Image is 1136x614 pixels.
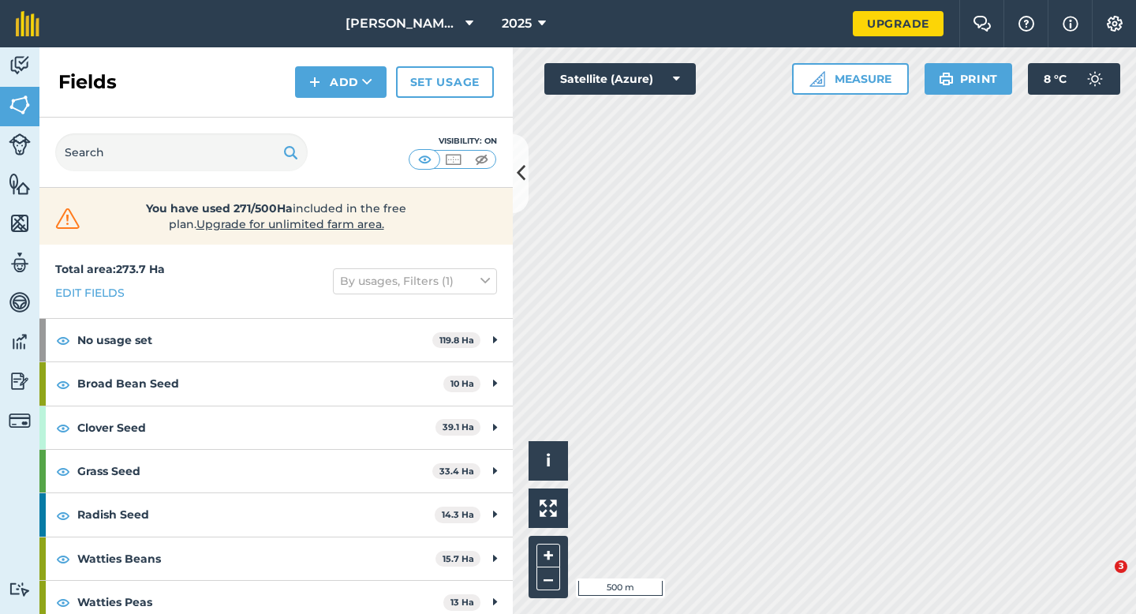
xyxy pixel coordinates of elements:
[333,268,497,294] button: By usages, Filters (1)
[39,362,513,405] div: Broad Bean Seed10 Ha
[1028,63,1120,95] button: 8 °C
[443,553,474,564] strong: 15.7 Ha
[973,16,992,32] img: Two speech bubbles overlapping with the left bubble in the forefront
[939,69,954,88] img: svg+xml;base64,PHN2ZyB4bWxucz0iaHR0cDovL3d3dy53My5vcmcvMjAwMC9zdmciIHdpZHRoPSIxOSIgaGVpZ2h0PSIyNC...
[9,251,31,275] img: svg+xml;base64,PD94bWwgdmVyc2lvbj0iMS4wIiBlbmNvZGluZz0idXRmLTgiPz4KPCEtLSBHZW5lcmF0b3I6IEFkb2JlIE...
[415,152,435,167] img: svg+xml;base64,PHN2ZyB4bWxucz0iaHR0cDovL3d3dy53My5vcmcvMjAwMC9zdmciIHdpZHRoPSI1MCIgaGVpZ2h0PSI0MC...
[56,375,70,394] img: svg+xml;base64,PHN2ZyB4bWxucz0iaHR0cDovL3d3dy53My5vcmcvMjAwMC9zdmciIHdpZHRoPSIxOCIgaGVpZ2h0PSIyNC...
[52,200,500,232] a: You have used 271/500Haincluded in the free plan.Upgrade for unlimited farm area.
[1105,16,1124,32] img: A cog icon
[792,63,909,95] button: Measure
[77,493,435,536] strong: Radish Seed
[9,330,31,354] img: svg+xml;base64,PD94bWwgdmVyc2lvbj0iMS4wIiBlbmNvZGluZz0idXRmLTgiPz4KPCEtLSBHZW5lcmF0b3I6IEFkb2JlIE...
[1044,63,1067,95] span: 8 ° C
[77,450,432,492] strong: Grass Seed
[9,410,31,432] img: svg+xml;base64,PD94bWwgdmVyc2lvbj0iMS4wIiBlbmNvZGluZz0idXRmLTgiPz4KPCEtLSBHZW5lcmF0b3I6IEFkb2JlIE...
[409,135,497,148] div: Visibility: On
[1063,14,1078,33] img: svg+xml;base64,PHN2ZyB4bWxucz0iaHR0cDovL3d3dy53My5vcmcvMjAwMC9zdmciIHdpZHRoPSIxNyIgaGVpZ2h0PSIxNy...
[346,14,459,33] span: [PERSON_NAME] Farming
[309,73,320,92] img: svg+xml;base64,PHN2ZyB4bWxucz0iaHR0cDovL3d3dy53My5vcmcvMjAwMC9zdmciIHdpZHRoPSIxNCIgaGVpZ2h0PSIyNC...
[39,537,513,580] div: Watties Beans15.7 Ha
[540,500,557,517] img: Four arrows, one pointing top left, one top right, one bottom right and the last bottom left
[56,331,70,350] img: svg+xml;base64,PHN2ZyB4bWxucz0iaHR0cDovL3d3dy53My5vcmcvMjAwMC9zdmciIHdpZHRoPSIxOCIgaGVpZ2h0PSIyNC...
[544,63,696,95] button: Satellite (Azure)
[1017,16,1036,32] img: A question mark icon
[295,66,387,98] button: Add
[9,172,31,196] img: svg+xml;base64,PHN2ZyB4bWxucz0iaHR0cDovL3d3dy53My5vcmcvMjAwMC9zdmciIHdpZHRoPSI1NiIgaGVpZ2h0PSI2MC...
[77,362,443,405] strong: Broad Bean Seed
[77,319,432,361] strong: No usage set
[396,66,494,98] a: Set usage
[56,549,70,568] img: svg+xml;base64,PHN2ZyB4bWxucz0iaHR0cDovL3d3dy53My5vcmcvMjAwMC9zdmciIHdpZHRoPSIxOCIgaGVpZ2h0PSIyNC...
[439,466,474,477] strong: 33.4 Ha
[925,63,1013,95] button: Print
[9,93,31,117] img: svg+xml;base64,PHN2ZyB4bWxucz0iaHR0cDovL3d3dy53My5vcmcvMjAwMC9zdmciIHdpZHRoPSI1NiIgaGVpZ2h0PSI2MC...
[56,418,70,437] img: svg+xml;base64,PHN2ZyB4bWxucz0iaHR0cDovL3d3dy53My5vcmcvMjAwMC9zdmciIHdpZHRoPSIxOCIgaGVpZ2h0PSIyNC...
[196,217,384,231] span: Upgrade for unlimited farm area.
[472,152,491,167] img: svg+xml;base64,PHN2ZyB4bWxucz0iaHR0cDovL3d3dy53My5vcmcvMjAwMC9zdmciIHdpZHRoPSI1MCIgaGVpZ2h0PSI0MC...
[108,200,444,232] span: included in the free plan .
[442,509,474,520] strong: 14.3 Ha
[439,335,474,346] strong: 119.8 Ha
[502,14,532,33] span: 2025
[529,441,568,481] button: i
[450,597,474,608] strong: 13 Ha
[39,406,513,449] div: Clover Seed39.1 Ha
[52,207,84,230] img: svg+xml;base64,PHN2ZyB4bWxucz0iaHR0cDovL3d3dy53My5vcmcvMjAwMC9zdmciIHdpZHRoPSIzMiIgaGVpZ2h0PSIzMC...
[443,152,463,167] img: svg+xml;base64,PHN2ZyB4bWxucz0iaHR0cDovL3d3dy53My5vcmcvMjAwMC9zdmciIHdpZHRoPSI1MCIgaGVpZ2h0PSI0MC...
[1115,560,1127,573] span: 3
[58,69,117,95] h2: Fields
[39,493,513,536] div: Radish Seed14.3 Ha
[56,506,70,525] img: svg+xml;base64,PHN2ZyB4bWxucz0iaHR0cDovL3d3dy53My5vcmcvMjAwMC9zdmciIHdpZHRoPSIxOCIgaGVpZ2h0PSIyNC...
[56,593,70,612] img: svg+xml;base64,PHN2ZyB4bWxucz0iaHR0cDovL3d3dy53My5vcmcvMjAwMC9zdmciIHdpZHRoPSIxOCIgaGVpZ2h0PSIyNC...
[55,262,165,276] strong: Total area : 273.7 Ha
[536,567,560,590] button: –
[9,369,31,393] img: svg+xml;base64,PD94bWwgdmVyc2lvbj0iMS4wIiBlbmNvZGluZz0idXRmLTgiPz4KPCEtLSBHZW5lcmF0b3I6IEFkb2JlIE...
[9,133,31,155] img: svg+xml;base64,PD94bWwgdmVyc2lvbj0iMS4wIiBlbmNvZGluZz0idXRmLTgiPz4KPCEtLSBHZW5lcmF0b3I6IEFkb2JlIE...
[16,11,39,36] img: fieldmargin Logo
[146,201,293,215] strong: You have used 271/500Ha
[546,451,551,470] span: i
[9,212,31,235] img: svg+xml;base64,PHN2ZyB4bWxucz0iaHR0cDovL3d3dy53My5vcmcvMjAwMC9zdmciIHdpZHRoPSI1NiIgaGVpZ2h0PSI2MC...
[809,71,825,87] img: Ruler icon
[55,133,308,171] input: Search
[853,11,944,36] a: Upgrade
[77,537,435,580] strong: Watties Beans
[283,143,298,162] img: svg+xml;base64,PHN2ZyB4bWxucz0iaHR0cDovL3d3dy53My5vcmcvMjAwMC9zdmciIHdpZHRoPSIxOSIgaGVpZ2h0PSIyNC...
[77,406,435,449] strong: Clover Seed
[9,582,31,597] img: svg+xml;base64,PD94bWwgdmVyc2lvbj0iMS4wIiBlbmNvZGluZz0idXRmLTgiPz4KPCEtLSBHZW5lcmF0b3I6IEFkb2JlIE...
[39,450,513,492] div: Grass Seed33.4 Ha
[443,421,474,432] strong: 39.1 Ha
[9,290,31,314] img: svg+xml;base64,PD94bWwgdmVyc2lvbj0iMS4wIiBlbmNvZGluZz0idXRmLTgiPz4KPCEtLSBHZW5lcmF0b3I6IEFkb2JlIE...
[39,319,513,361] div: No usage set119.8 Ha
[56,462,70,481] img: svg+xml;base64,PHN2ZyB4bWxucz0iaHR0cDovL3d3dy53My5vcmcvMjAwMC9zdmciIHdpZHRoPSIxOCIgaGVpZ2h0PSIyNC...
[1082,560,1120,598] iframe: Intercom live chat
[9,54,31,77] img: svg+xml;base64,PD94bWwgdmVyc2lvbj0iMS4wIiBlbmNvZGluZz0idXRmLTgiPz4KPCEtLSBHZW5lcmF0b3I6IEFkb2JlIE...
[1079,63,1111,95] img: svg+xml;base64,PD94bWwgdmVyc2lvbj0iMS4wIiBlbmNvZGluZz0idXRmLTgiPz4KPCEtLSBHZW5lcmF0b3I6IEFkb2JlIE...
[450,378,474,389] strong: 10 Ha
[55,284,125,301] a: Edit fields
[536,544,560,567] button: +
